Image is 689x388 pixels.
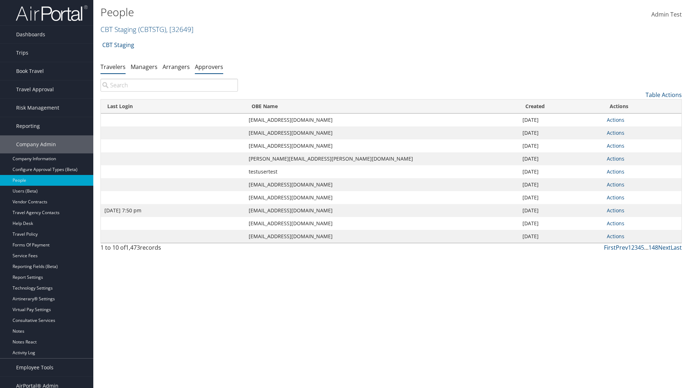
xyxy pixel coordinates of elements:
a: Actions [607,220,624,227]
td: [DATE] [519,139,603,152]
th: OBE Name: activate to sort column ascending [245,100,519,114]
a: Actions [607,142,624,149]
span: Book Travel [16,62,44,80]
a: Arrangers [163,63,190,71]
span: Reporting [16,117,40,135]
a: Actions [607,233,624,240]
span: Employee Tools [16,359,53,377]
td: [DATE] [519,126,603,139]
td: [EMAIL_ADDRESS][DOMAIN_NAME] [245,204,519,217]
a: 4 [638,244,641,251]
a: First [604,244,616,251]
td: [DATE] [519,165,603,178]
span: Admin Test [651,10,682,18]
td: [EMAIL_ADDRESS][DOMAIN_NAME] [245,191,519,204]
a: Actions [607,168,624,175]
td: [DATE] [519,152,603,165]
input: Search [100,79,238,92]
td: [DATE] 7:50 pm [101,204,245,217]
a: Table Actions [646,91,682,99]
td: [EMAIL_ADDRESS][DOMAIN_NAME] [245,230,519,243]
a: 148 [648,244,658,251]
a: Next [658,244,671,251]
th: Actions [603,100,681,114]
td: [EMAIL_ADDRESS][DOMAIN_NAME] [245,139,519,152]
a: 2 [631,244,634,251]
img: airportal-logo.png [16,5,88,22]
a: Approvers [195,63,223,71]
a: Actions [607,129,624,136]
th: Last Login: activate to sort column ascending [101,100,245,114]
td: [DATE] [519,230,603,243]
a: CBT Staging [100,24,193,34]
div: 1 to 10 of records [100,243,238,255]
th: Created: activate to sort column ascending [519,100,603,114]
h1: People [100,5,488,20]
span: ( CBTSTG ) [138,24,166,34]
a: Admin Test [651,4,682,26]
a: CBT Staging [102,38,134,52]
a: Actions [607,181,624,188]
span: … [644,244,648,251]
span: , [ 32649 ] [166,24,193,34]
span: Risk Management [16,99,59,117]
td: [DATE] [519,178,603,191]
a: Actions [607,116,624,123]
span: Travel Approval [16,80,54,98]
td: [EMAIL_ADDRESS][DOMAIN_NAME] [245,217,519,230]
span: Trips [16,44,28,62]
a: Prev [616,244,628,251]
td: [DATE] [519,114,603,126]
a: Actions [607,194,624,201]
td: testusertest [245,165,519,178]
td: [DATE] [519,204,603,217]
td: [EMAIL_ADDRESS][DOMAIN_NAME] [245,178,519,191]
a: Travelers [100,63,126,71]
a: Actions [607,207,624,214]
td: [DATE] [519,191,603,204]
td: [EMAIL_ADDRESS][DOMAIN_NAME] [245,114,519,126]
a: 1 [628,244,631,251]
td: [EMAIL_ADDRESS][DOMAIN_NAME] [245,126,519,139]
td: [DATE] [519,217,603,230]
span: Company Admin [16,135,56,153]
span: 1,473 [126,244,140,251]
span: Dashboards [16,26,45,43]
a: 5 [641,244,644,251]
a: Last [671,244,682,251]
a: Actions [607,155,624,162]
a: Managers [131,63,158,71]
td: [PERSON_NAME][EMAIL_ADDRESS][PERSON_NAME][DOMAIN_NAME] [245,152,519,165]
a: 3 [634,244,638,251]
